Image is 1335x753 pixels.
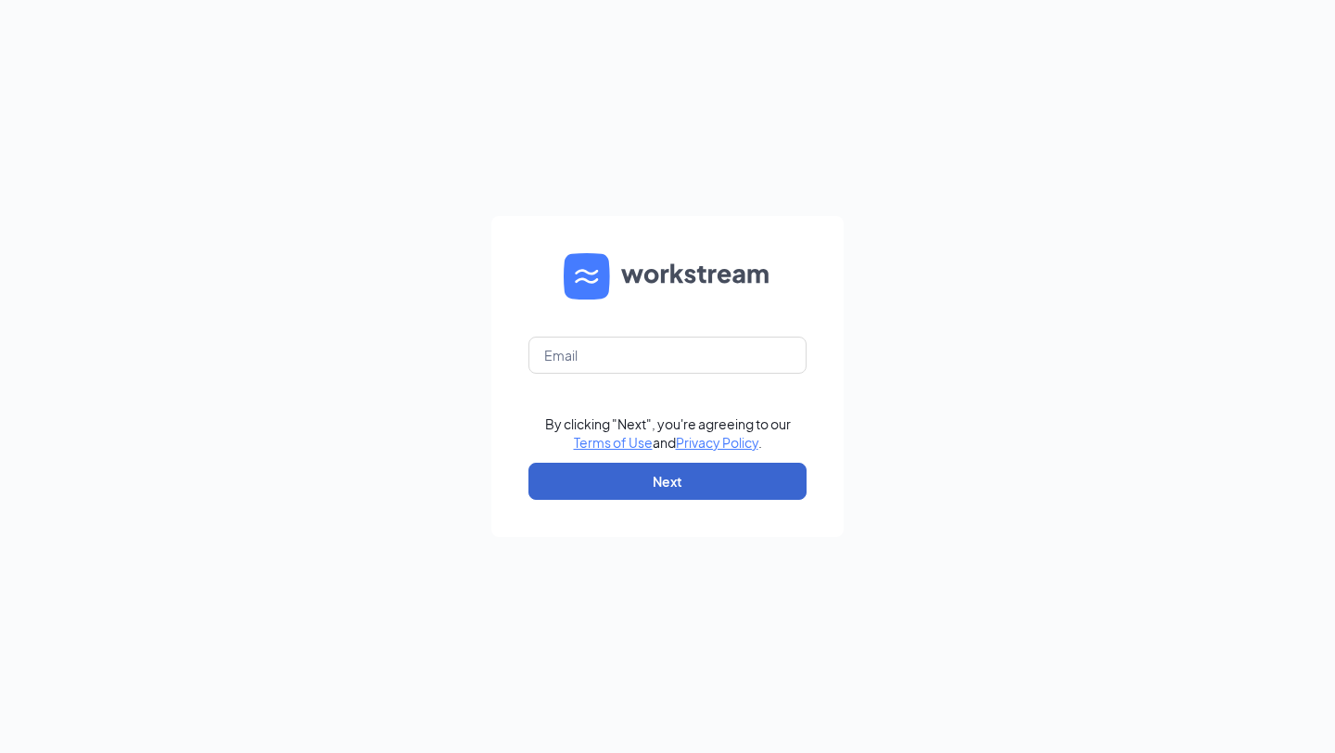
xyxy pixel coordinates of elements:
img: WS logo and Workstream text [564,253,771,300]
input: Email [528,337,807,374]
a: Privacy Policy [676,434,758,451]
div: By clicking "Next", you're agreeing to our and . [545,415,791,452]
button: Next [528,463,807,500]
a: Terms of Use [574,434,653,451]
